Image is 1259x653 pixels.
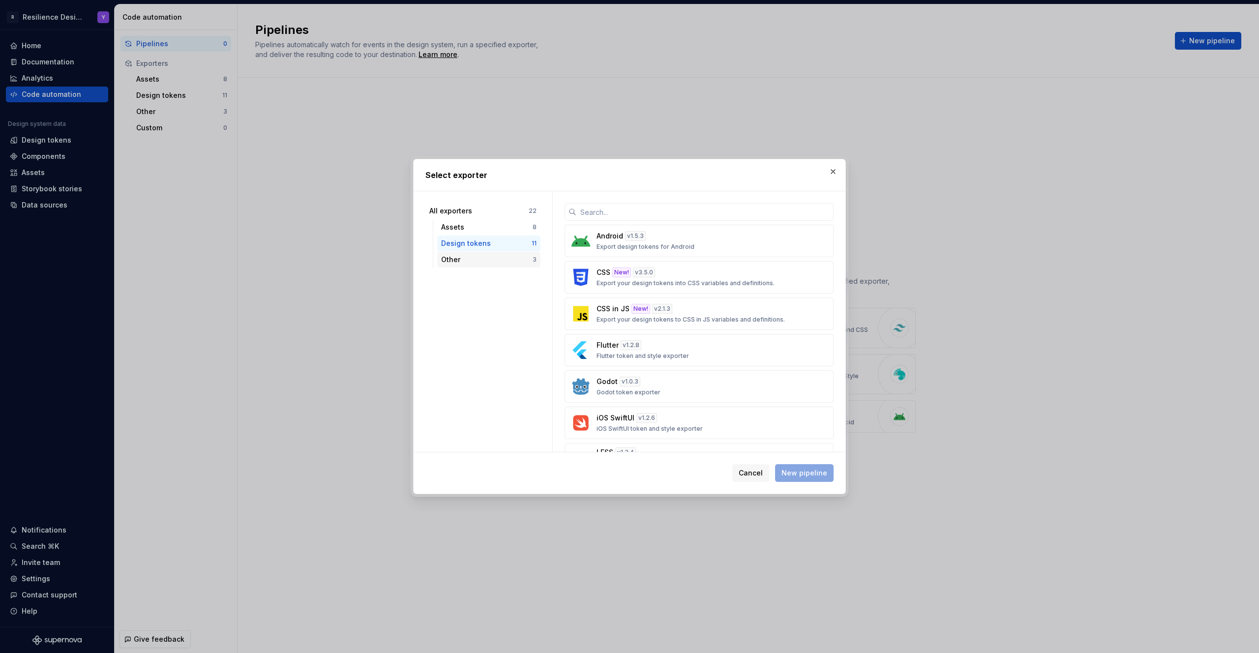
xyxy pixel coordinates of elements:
[597,425,703,433] p: iOS SwiftUI token and style exporter
[597,377,618,386] p: Godot
[565,370,834,403] button: Godotv1.0.3Godot token exporter
[597,413,634,423] p: iOS SwiftUI
[565,261,834,294] button: CSSNew!v3.5.0Export your design tokens into CSS variables and definitions.
[437,236,540,251] button: Design tokens11
[597,447,613,457] p: LESS
[576,203,834,221] input: Search...
[565,297,834,330] button: CSS in JSNew!v2.1.3Export your design tokens to CSS in JS variables and definitions.
[565,334,834,366] button: Flutterv1.2.8Flutter token and style exporter
[597,243,694,251] p: Export design tokens for Android
[597,267,610,277] p: CSS
[441,238,532,248] div: Design tokens
[425,203,540,219] button: All exporters22
[631,304,650,314] div: New!
[565,443,834,479] button: LESSv1.3.4Provides automatic export of styling information from your design system library.
[597,279,775,287] p: Export your design tokens into CSS variables and definitions.
[652,304,672,314] div: v 2.1.3
[437,219,540,235] button: Assets8
[529,207,537,215] div: 22
[425,169,834,181] h2: Select exporter
[612,267,631,277] div: New!
[732,464,769,482] button: Cancel
[625,231,646,241] div: v 1.5.3
[429,206,529,216] div: All exporters
[621,340,641,350] div: v 1.2.8
[597,304,629,314] p: CSS in JS
[597,340,619,350] p: Flutter
[739,468,763,478] span: Cancel
[636,413,657,423] div: v 1.2.6
[441,255,533,265] div: Other
[633,267,655,277] div: v 3.5.0
[565,225,834,257] button: Androidv1.5.3Export design tokens for Android
[597,316,785,324] p: Export your design tokens to CSS in JS variables and definitions.
[597,388,660,396] p: Godot token exporter
[532,239,537,247] div: 11
[533,256,537,264] div: 3
[597,352,689,360] p: Flutter token and style exporter
[620,377,640,386] div: v 1.0.3
[615,447,636,457] div: v 1.3.4
[441,222,533,232] div: Assets
[437,252,540,267] button: Other3
[597,231,623,241] p: Android
[565,407,834,439] button: iOS SwiftUIv1.2.6iOS SwiftUI token and style exporter
[533,223,537,231] div: 8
